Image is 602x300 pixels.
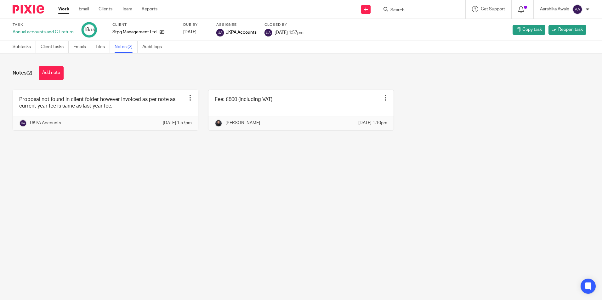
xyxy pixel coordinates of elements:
img: svg%3E [19,119,27,127]
h1: Notes [13,70,32,76]
a: Notes (2) [115,41,138,53]
span: (2) [26,70,32,75]
span: Reopen task [558,26,583,33]
div: Annual accounts and CT return [13,29,74,35]
img: svg%3E [572,4,582,14]
small: /18 [89,28,95,32]
span: UKPA Accounts [225,29,257,36]
a: Emails [73,41,91,53]
a: Reopen task [548,25,586,35]
p: Aarshika Awale [540,6,569,12]
a: Clients [99,6,112,12]
a: Subtasks [13,41,36,53]
label: Task [13,22,74,27]
p: [DATE] 1:10pm [358,120,387,126]
img: My%20Photo.jpg [215,119,222,127]
label: Assignee [216,22,257,27]
a: Audit logs [142,41,167,53]
a: Files [96,41,110,53]
img: Pixie [13,5,44,14]
div: [DATE] [183,29,208,35]
img: svg%3E [216,29,224,36]
a: Copy task [513,25,545,35]
p: Stpg Management Ltd [112,29,156,35]
span: Get Support [481,7,505,11]
label: Client [112,22,175,27]
input: Search [390,8,446,13]
a: Work [58,6,69,12]
label: Due by [183,22,208,27]
a: Team [122,6,132,12]
a: Email [79,6,89,12]
img: svg%3E [264,29,272,36]
p: [DATE] 1:57pm [163,120,192,126]
a: Client tasks [41,41,69,53]
span: Copy task [522,26,542,33]
a: Reports [142,6,157,12]
button: Add note [39,66,64,80]
div: 18 [83,26,95,33]
p: UKPA Accounts [30,120,61,126]
label: Closed by [264,22,304,27]
p: [PERSON_NAME] [225,120,260,126]
span: [DATE] 1:57pm [275,30,304,35]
